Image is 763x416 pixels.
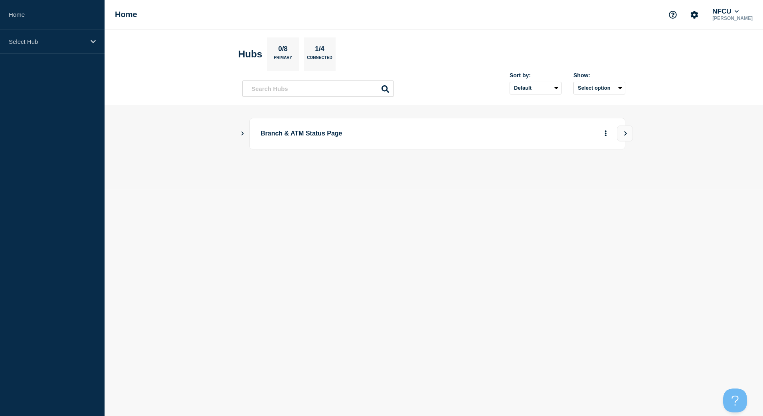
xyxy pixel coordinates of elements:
iframe: Help Scout Beacon - Open [723,389,747,412]
h2: Hubs [238,49,262,60]
p: [PERSON_NAME] [711,16,754,21]
button: Account settings [686,6,703,23]
input: Search Hubs [242,80,394,97]
p: 0/8 [275,45,291,55]
p: Primary [274,55,292,64]
h1: Home [115,10,137,19]
p: 1/4 [312,45,328,55]
button: More actions [601,126,611,141]
button: Select option [573,82,625,94]
p: Connected [307,55,332,64]
p: Select Hub [9,38,85,45]
button: Support [664,6,681,23]
button: NFCU [711,8,740,16]
button: Show Connected Hubs [241,131,245,137]
select: Sort by [510,82,561,94]
button: View [617,126,633,141]
div: Sort by: [510,72,561,78]
p: Branch & ATM Status Page [261,126,481,141]
div: Show: [573,72,625,78]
